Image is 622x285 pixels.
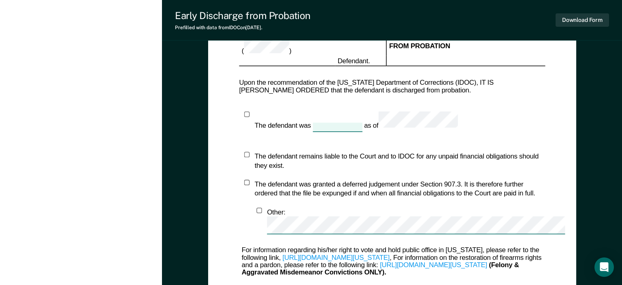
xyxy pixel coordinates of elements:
[239,36,335,56] td: ( )
[241,261,519,276] b: (Felony & Aggravated Misdemeanor Convictions ONLY).
[239,79,545,94] div: Upon the recommendation of the [US_STATE] Department of Corrections (IDOC), IT IS [PERSON_NAME] O...
[175,10,311,21] div: Early Discharge from Probation
[254,152,545,170] div: The defendant remains liable to the Court and to IDOC for any unpaid financial obligations should...
[241,246,543,276] div: For information regarding his/her right to vote and hold public office in [US_STATE], please refe...
[175,25,311,30] div: Prefilled with data from IDOC on [DATE] .
[386,36,545,56] td: FROM PROBATION
[254,111,458,133] div: The defendant was as of
[254,180,545,198] div: The defendant was granted a deferred judgement under Section 907.3. It is therefore further order...
[594,257,614,277] div: Open Intercom Messenger
[335,56,386,66] td: Defendant.
[380,261,487,269] a: [URL][DOMAIN_NAME][US_STATE]
[282,254,390,261] a: [URL][DOMAIN_NAME][US_STATE]
[556,13,609,27] button: Download Form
